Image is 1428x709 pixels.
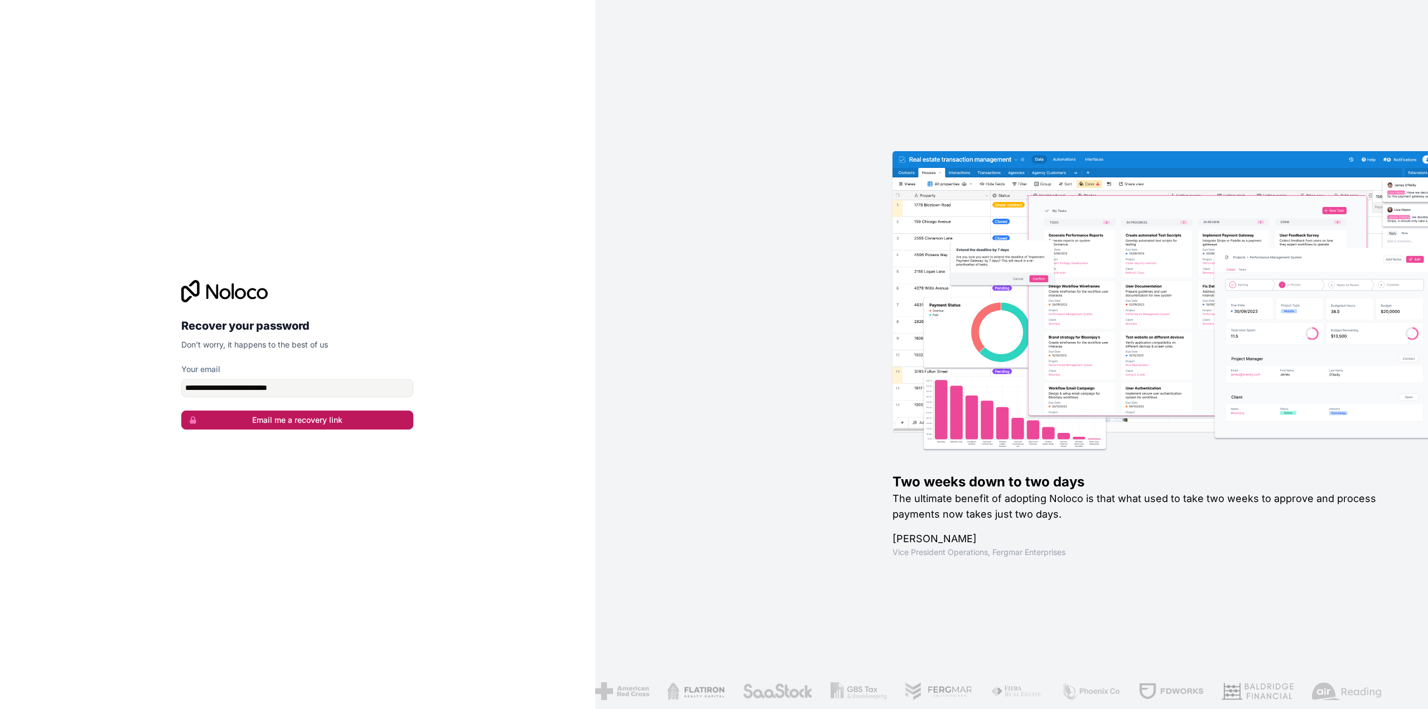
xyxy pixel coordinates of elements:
img: /assets/baldridge-DxmPIwAm.png [1221,682,1294,700]
button: Email me a recovery link [181,411,413,430]
img: /assets/phoenix-BREaitsQ.png [1060,682,1121,700]
h1: Two weeks down to two days [893,473,1392,491]
img: /assets/american-red-cross-BAupjrZR.png [595,682,649,700]
img: /assets/fergmar-CudnrXN5.png [905,682,973,700]
img: /assets/airreading-FwAmRzSr.png [1311,682,1382,700]
h2: Recover your password [181,316,413,336]
p: Don't worry, it happens to the best of us [181,339,413,350]
input: email [181,379,413,397]
label: Your email [181,364,220,375]
h1: Vice President Operations , Fergmar Enterprises [893,547,1392,558]
h2: The ultimate benefit of adopting Noloco is that what used to take two weeks to approve and proces... [893,491,1392,522]
img: /assets/saastock-C6Zbiodz.png [742,682,813,700]
img: /assets/flatiron-C8eUkumj.png [667,682,725,700]
img: /assets/gbstax-C-GtDUiK.png [830,682,887,700]
img: /assets/fdworks-Bi04fVtw.png [1138,682,1204,700]
h1: [PERSON_NAME] [893,531,1392,547]
img: /assets/fiera-fwj2N5v4.png [991,682,1043,700]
